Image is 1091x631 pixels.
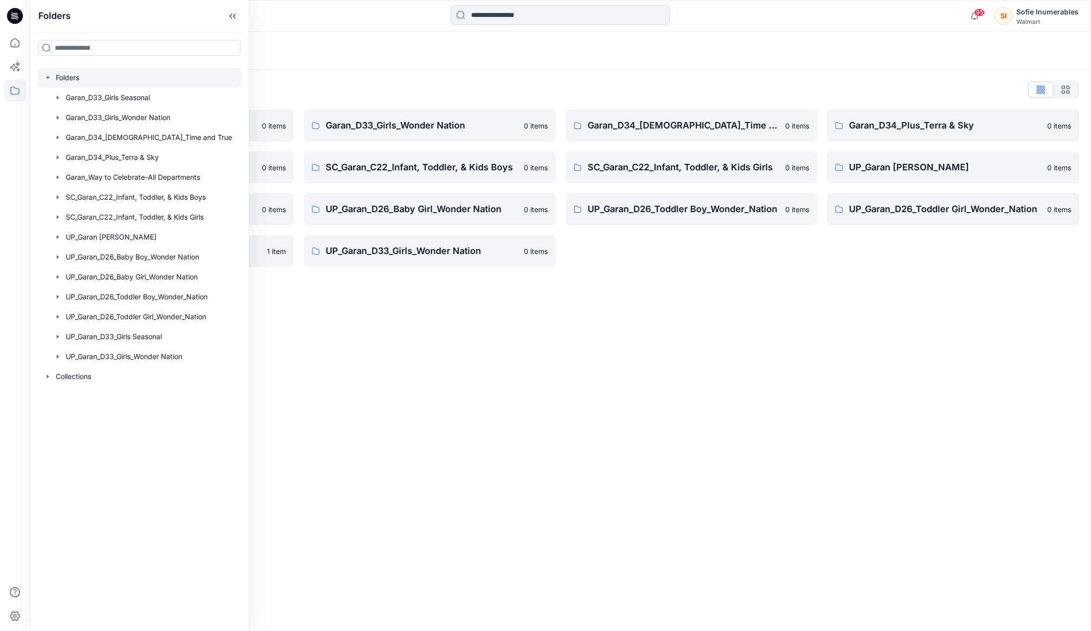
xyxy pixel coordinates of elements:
p: UP_Garan_D26_Toddler Boy_Wonder_Nation [588,202,780,216]
p: 0 items [524,204,548,215]
p: 0 items [262,204,286,215]
a: SC_Garan_C22_Infant, Toddler, & Kids Boys0 items [304,151,556,183]
a: UP_Garan_D26_Baby Girl_Wonder Nation0 items [304,193,556,225]
p: UP_Garan [PERSON_NAME] [849,160,1041,174]
p: 0 items [1047,121,1071,131]
a: Garan_D34_Plus_Terra & Sky0 items [827,110,1079,141]
p: 0 items [524,121,548,131]
a: UP_Garan_D33_Girls_Wonder Nation0 items [304,235,556,267]
p: SC_Garan_C22_Infant, Toddler, & Kids Girls [588,160,780,174]
p: 0 items [262,121,286,131]
div: Sofie Inumerables [1016,6,1079,18]
a: UP_Garan_D26_Toddler Boy_Wonder_Nation0 items [566,193,818,225]
a: Garan_D34_[DEMOGRAPHIC_DATA]_Time and True0 items [566,110,818,141]
p: UP_Garan_D33_Girls_Wonder Nation [326,244,518,258]
p: 0 items [785,162,809,173]
p: 0 items [524,162,548,173]
a: UP_Garan_D26_Toddler Girl_Wonder_Nation0 items [827,193,1079,225]
span: 95 [974,8,985,16]
div: Walmart [1016,18,1079,25]
p: 0 items [1047,204,1071,215]
div: SI [994,7,1012,25]
p: 0 items [785,121,809,131]
a: Garan_D33_Girls_Wonder Nation0 items [304,110,556,141]
p: Garan_D34_[DEMOGRAPHIC_DATA]_Time and True [588,119,780,132]
a: SC_Garan_C22_Infant, Toddler, & Kids Girls0 items [566,151,818,183]
p: Garan_D34_Plus_Terra & Sky [849,119,1041,132]
p: SC_Garan_C22_Infant, Toddler, & Kids Boys [326,160,518,174]
p: UP_Garan_D26_Toddler Girl_Wonder_Nation [849,202,1041,216]
p: 0 items [785,204,809,215]
p: UP_Garan_D26_Baby Girl_Wonder Nation [326,202,518,216]
p: 1 item [267,246,286,256]
p: 0 items [1047,162,1071,173]
p: 0 items [524,246,548,256]
a: UP_Garan [PERSON_NAME]0 items [827,151,1079,183]
p: 0 items [262,162,286,173]
p: Garan_D33_Girls_Wonder Nation [326,119,518,132]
